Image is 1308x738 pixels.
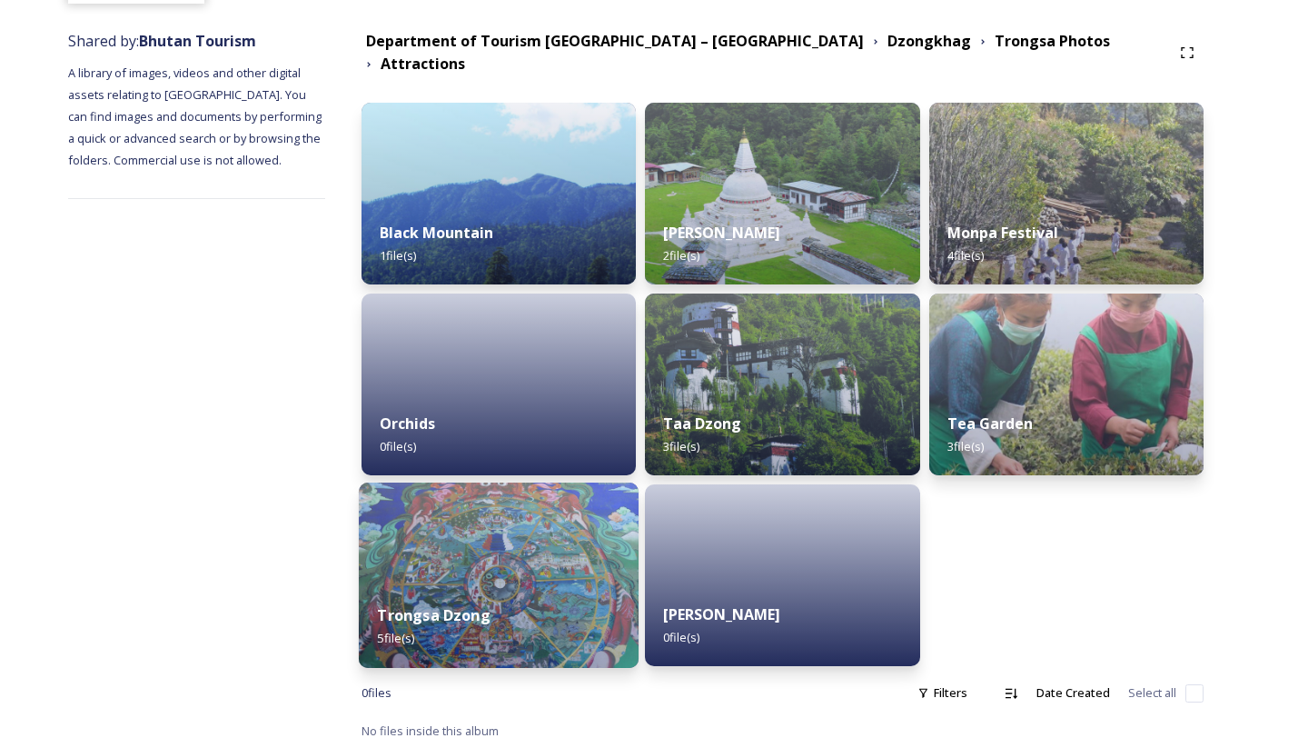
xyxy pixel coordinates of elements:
[908,675,976,711] div: Filters
[947,247,984,264] span: 4 file(s)
[362,103,636,284] img: blackmnt1.jpg
[377,605,490,625] strong: Trongsa Dzong
[947,223,1058,243] strong: Monpa Festival
[68,31,256,51] span: Shared by:
[139,31,256,51] strong: Bhutan Tourism
[366,31,864,51] strong: Department of Tourism [GEOGRAPHIC_DATA] – [GEOGRAPHIC_DATA]
[645,294,919,475] img: taadzong4.jpg
[663,414,741,434] strong: Taa Dzong
[663,629,699,645] span: 0 file(s)
[929,103,1204,284] img: monpa5.jpg
[377,630,414,646] span: 5 file(s)
[380,438,416,454] span: 0 file(s)
[995,31,1110,51] strong: Trongsa Photos
[68,65,324,168] span: A library of images, videos and other digital assets relating to [GEOGRAPHIC_DATA]. You can find ...
[947,414,1033,434] strong: Tea Garden
[663,223,780,243] strong: [PERSON_NAME]
[663,247,699,264] span: 2 file(s)
[1027,675,1119,711] div: Date Created
[947,438,984,454] span: 3 file(s)
[362,684,391,702] span: 0 file s
[380,247,416,264] span: 1 file(s)
[663,438,699,454] span: 3 file(s)
[887,31,971,51] strong: Dzongkhag
[380,223,493,243] strong: Black Mountain
[663,604,780,624] strong: [PERSON_NAME]
[381,54,465,74] strong: Attractions
[1128,684,1176,702] span: Select all
[359,483,639,668] img: trongsadzong5.jpg
[645,103,919,284] img: chendebji3.jpg
[380,414,435,434] strong: Orchids
[929,294,1204,475] img: tea2.jpg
